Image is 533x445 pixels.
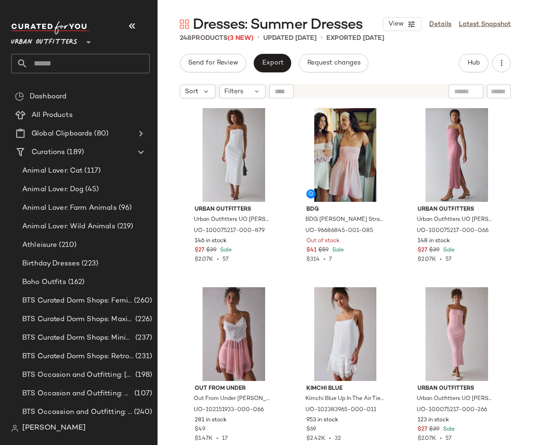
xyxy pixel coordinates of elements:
img: 100075217_879_b [187,108,280,202]
img: 102151933_066_b [187,287,280,381]
span: Urban Outfitters UO [PERSON_NAME] Jersey Knit Tube Midi Dress in White/Black Triangles, Women's a... [194,216,272,224]
span: • [436,257,445,263]
span: Animal Lover: Wild Animals [22,221,115,232]
span: 17 [222,436,228,442]
a: Latest Snapshot [459,19,511,29]
span: • [320,257,329,263]
span: Urban Outfitters [418,385,496,393]
img: svg%3e [15,92,24,101]
span: Urban Outfitters UO [PERSON_NAME] Jersey Knit Tube Midi Dress in Pink/White Polka Dots, Women's a... [417,395,495,403]
span: $2.07K [418,257,436,263]
span: Dresses: Summer Dresses [193,16,362,34]
span: $39 [429,426,439,434]
span: Urban Outfitters UO [PERSON_NAME] Jersey Knit Tube Midi Dress in Pink Floral, Women's at Urban Ou... [417,216,495,224]
span: (96) [117,203,132,213]
span: (226) [133,314,152,325]
span: (237) [133,333,152,343]
span: Urban Outfitters [195,206,273,214]
span: $27 [195,246,204,255]
span: $41 [306,246,317,255]
span: $39 [429,246,439,255]
span: Curations [32,147,65,158]
span: $39 [206,246,216,255]
span: UO-96686845-001-085 [305,227,373,235]
span: $49 [195,426,205,434]
img: 102383965_011_b [299,287,392,381]
span: 281 in stock [195,416,227,425]
span: (189) [65,147,84,158]
span: Request changes [307,59,361,67]
button: Send for Review [180,54,246,72]
a: Details [429,19,451,29]
span: $1.47K [195,436,213,442]
span: Sale [218,247,232,253]
span: BDG [306,206,385,214]
span: UO-100075217-000-266 [417,406,487,414]
p: updated [DATE] [263,33,317,43]
span: UO-102151933-000-066 [194,406,264,414]
img: 100075217_266_b [410,287,503,381]
span: (219) [115,221,133,232]
button: Hub [459,54,489,72]
span: UO-100075217-000-879 [194,227,265,235]
span: Filters [224,87,243,97]
span: Urban Outfitters [418,206,496,214]
span: • [325,436,335,442]
span: (210) [57,240,76,251]
span: 248 [180,35,191,42]
span: BDG [PERSON_NAME] Strapless Mini Dress in Coral, Women's at Urban Outfitters [305,216,384,224]
button: View [383,17,422,31]
button: Export [254,54,291,72]
span: Out From Under [PERSON_NAME] Lace + Mesh Hanky Hem Slip in Pink, Women's at Urban Outfitters [194,395,272,403]
span: $2.42K [306,436,325,442]
span: Global Clipboards [32,129,92,139]
span: 7 [329,257,332,263]
span: Export [261,59,283,67]
span: $69 [306,426,316,434]
img: 100075217_066_b [410,108,503,202]
span: $314 [306,257,320,263]
span: 123 in stock [418,416,449,425]
img: 96686845_085_b [299,108,392,202]
span: (223) [80,258,98,269]
span: $27 [418,246,427,255]
div: Products [180,33,254,43]
span: (240) [132,407,152,418]
span: (198) [133,370,152,381]
span: (162) [66,277,85,288]
span: (117) [82,166,101,176]
span: BTS Curated Dorm Shops: Retro+ Boho [22,351,133,362]
span: • [213,436,222,442]
span: $27 [418,426,427,434]
span: Out of stock [306,237,340,245]
span: [PERSON_NAME] [22,423,86,434]
span: 57 [445,436,451,442]
span: BTS Curated Dorm Shops: Maximalist [22,314,133,325]
span: (107) [133,388,152,399]
span: Animal Lover: Cat [22,166,82,176]
span: Kimchi Blue [306,385,385,393]
span: 57 [445,257,451,263]
span: Animal Lover: Farm Animals [22,203,117,213]
span: 953 in stock [306,416,338,425]
span: Hub [467,59,480,67]
span: BTS Occasion and Outfitting: Homecoming Dresses [22,388,133,399]
span: (3 New) [228,35,254,42]
span: Out From Under [195,385,273,393]
span: 32 [335,436,341,442]
span: Boho Outfits [22,277,66,288]
span: 57 [222,257,228,263]
span: View [388,20,404,28]
img: svg%3e [11,425,19,432]
span: (45) [83,184,99,195]
span: All Products [32,110,73,121]
span: Birthday Dresses [22,258,80,269]
span: 146 in stock [195,237,227,245]
span: $59 [318,246,329,255]
button: Request changes [299,54,368,72]
span: Sale [330,247,344,253]
span: UO-100075217-000-066 [417,227,489,235]
span: $2.07K [195,257,213,263]
span: Dashboard [30,91,66,102]
span: $2.07K [418,436,436,442]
